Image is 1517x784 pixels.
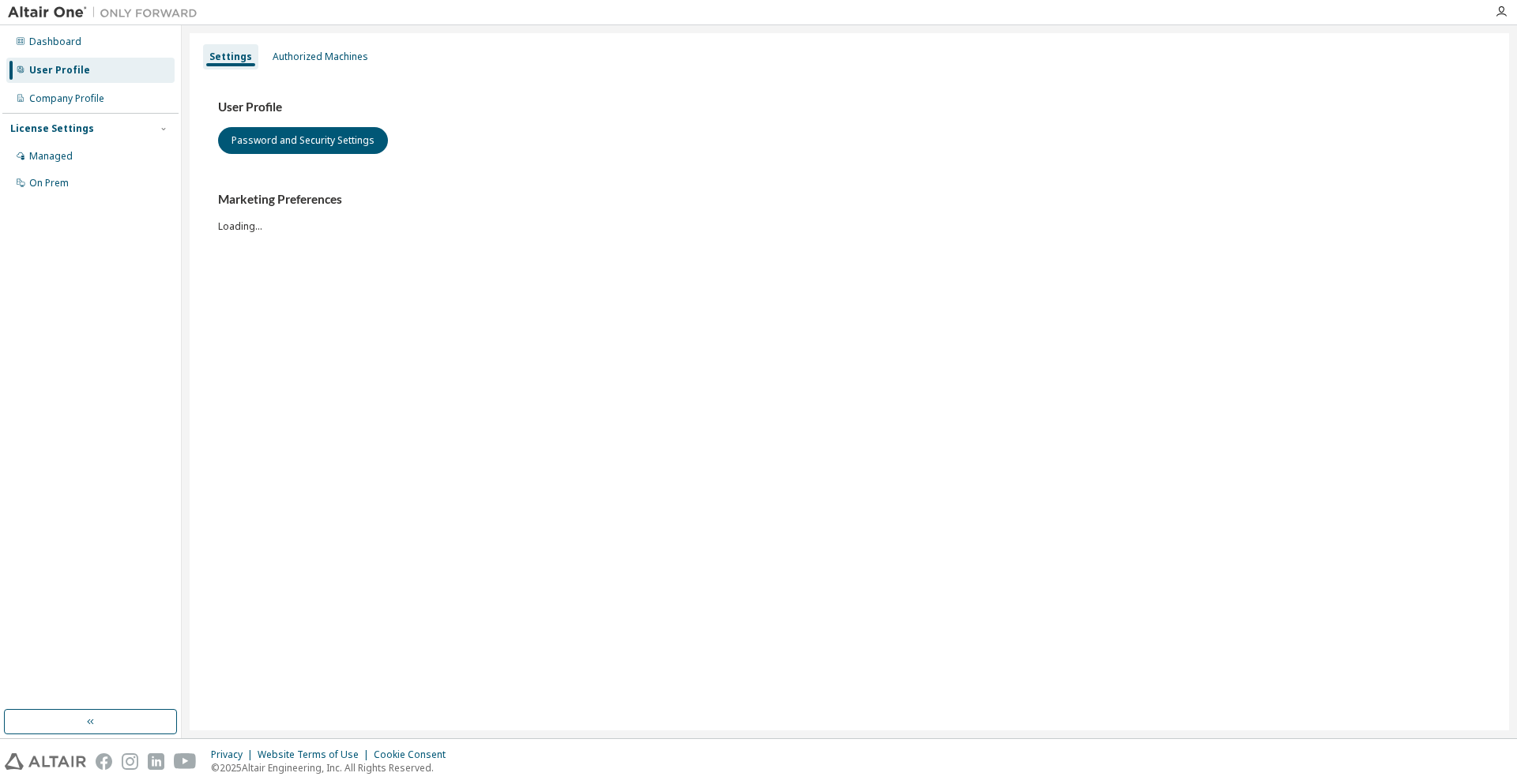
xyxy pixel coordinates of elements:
[29,64,90,77] div: User Profile
[218,192,1481,208] h3: Marketing Preferences
[209,51,252,63] div: Settings
[211,748,258,761] div: Privacy
[218,127,388,154] button: Password and Security Settings
[218,192,1481,232] div: Loading...
[258,748,374,761] div: Website Terms of Use
[10,122,94,135] div: License Settings
[29,177,69,189] div: On Prem
[5,753,86,770] img: altair_logo.svg
[218,99,1481,115] h3: User Profile
[148,753,164,770] img: linkedin.svg
[96,753,112,770] img: facebook.svg
[29,150,73,163] div: Managed
[29,92,104,105] div: Company Profile
[174,753,197,770] img: youtube.svg
[374,748,455,761] div: Cookie Consent
[211,761,455,775] p: © 2025 Altair Engineering, Inc. All Rights Reserved.
[29,36,81,48] div: Dashboard
[8,5,205,21] img: Altair One
[122,753,138,770] img: instagram.svg
[273,51,368,63] div: Authorized Machines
